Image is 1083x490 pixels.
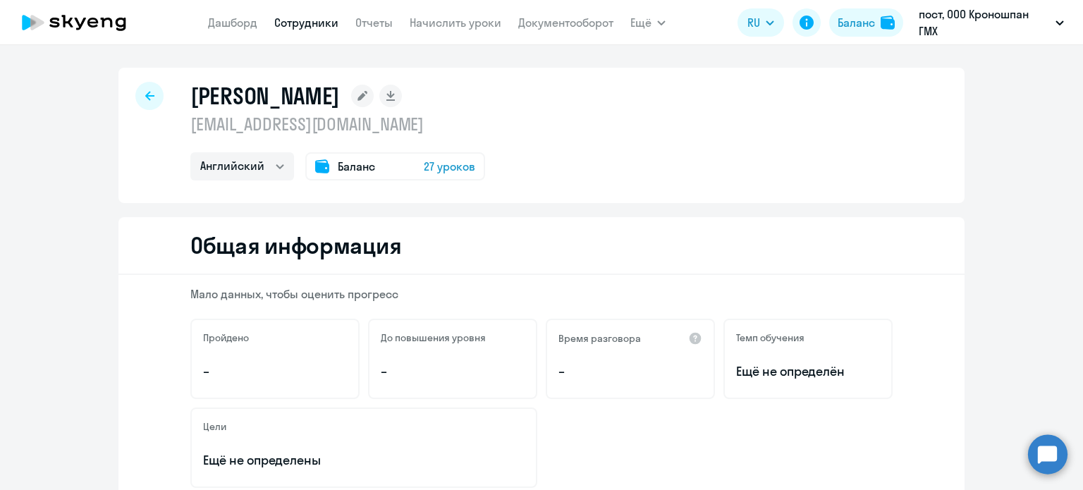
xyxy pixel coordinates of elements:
[190,82,340,110] h1: [PERSON_NAME]
[738,8,784,37] button: RU
[736,331,804,344] h5: Темп обучения
[190,231,401,259] h2: Общая информация
[208,16,257,30] a: Дашборд
[203,451,525,470] p: Ещё не определены
[203,420,226,433] h5: Цели
[190,286,893,302] p: Мало данных, чтобы оценить прогресс
[747,14,760,31] span: RU
[274,16,338,30] a: Сотрудники
[838,14,875,31] div: Баланс
[630,8,666,37] button: Ещё
[881,16,895,30] img: balance
[736,362,880,381] span: Ещё не определён
[912,6,1071,39] button: пост, ООО Кроношпан ГМХ
[190,113,485,135] p: [EMAIL_ADDRESS][DOMAIN_NAME]
[518,16,613,30] a: Документооборот
[558,362,702,381] p: –
[203,331,249,344] h5: Пройдено
[558,332,641,345] h5: Время разговора
[630,14,651,31] span: Ещё
[203,362,347,381] p: –
[338,158,375,175] span: Баланс
[355,16,393,30] a: Отчеты
[381,331,486,344] h5: До повышения уровня
[424,158,475,175] span: 27 уроков
[381,362,525,381] p: –
[410,16,501,30] a: Начислить уроки
[829,8,903,37] button: Балансbalance
[919,6,1050,39] p: пост, ООО Кроношпан ГМХ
